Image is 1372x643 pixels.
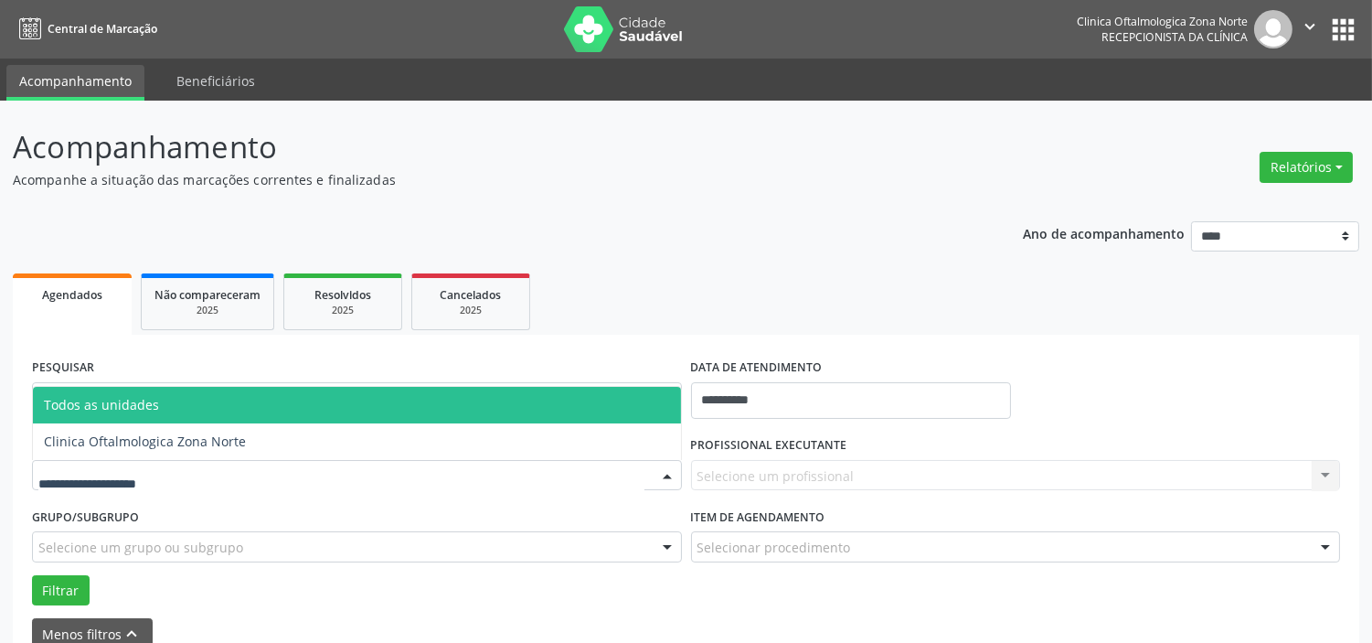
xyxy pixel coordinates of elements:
span: Não compareceram [154,287,261,303]
div: Clinica Oftalmologica Zona Norte [1077,14,1248,29]
span: Agendados [42,287,102,303]
span: Recepcionista da clínica [1101,29,1248,45]
a: Central de Marcação [13,14,157,44]
label: DATA DE ATENDIMENTO [691,354,823,382]
label: PESQUISAR [32,354,94,382]
button: apps [1327,14,1359,46]
div: 2025 [297,304,388,317]
a: Acompanhamento [6,65,144,101]
span: Selecione um grupo ou subgrupo [38,538,243,557]
i:  [1300,16,1320,37]
p: Acompanhamento [13,124,955,170]
span: Central de Marcação [48,21,157,37]
p: Ano de acompanhamento [1023,221,1185,244]
button: Filtrar [32,575,90,606]
p: Acompanhe a situação das marcações correntes e finalizadas [13,170,955,189]
span: Cancelados [441,287,502,303]
div: 2025 [154,304,261,317]
label: PROFISSIONAL EXECUTANTE [691,432,847,460]
button:  [1292,10,1327,48]
div: 2025 [425,304,516,317]
span: Todos as unidades [44,396,159,413]
span: Resolvidos [314,287,371,303]
a: Beneficiários [164,65,268,97]
span: Selecionar procedimento [697,538,851,557]
button: Relatórios [1260,152,1353,183]
span: Clinica Oftalmologica Zona Norte [44,433,246,450]
label: Grupo/Subgrupo [32,503,139,531]
img: img [1254,10,1292,48]
label: Item de agendamento [691,503,825,531]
